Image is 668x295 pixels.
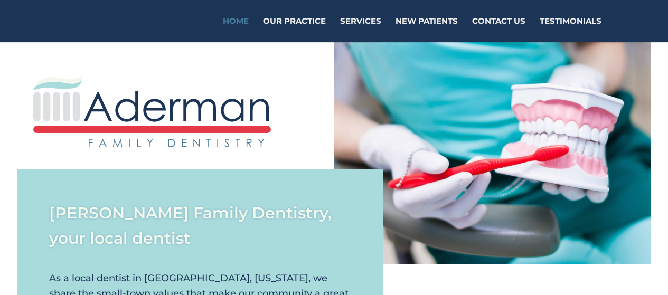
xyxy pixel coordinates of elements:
[223,17,249,42] a: Home
[472,17,525,42] a: Contact Us
[540,17,601,42] a: Testimonials
[33,74,271,147] img: aderman-logo-full-color-on-transparent-vector
[49,201,352,256] h2: [PERSON_NAME] Family Dentistry, your local dentist
[263,17,326,42] a: Our Practice
[340,17,381,42] a: Services
[396,17,458,42] a: New Patients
